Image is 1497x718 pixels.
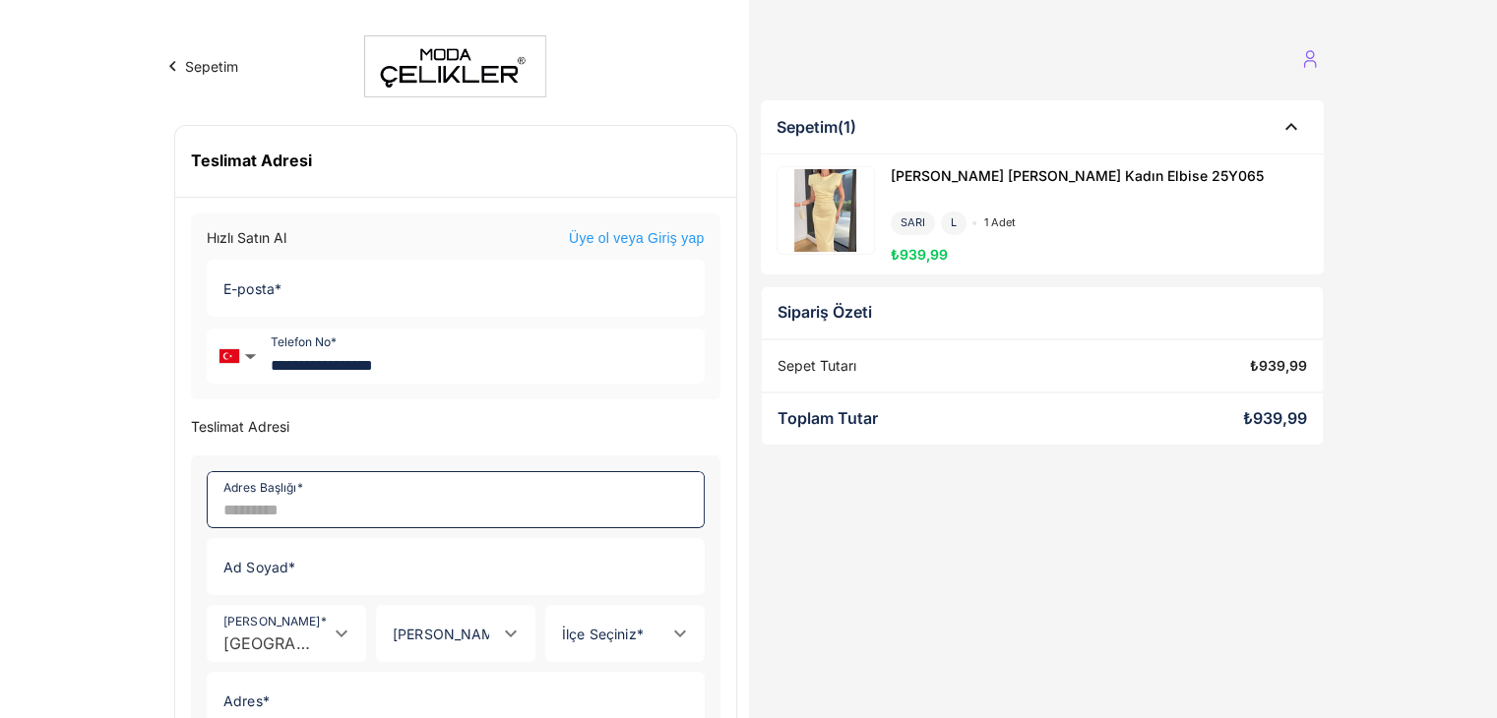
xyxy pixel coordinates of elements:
[207,230,286,247] div: Hızlı Satın Al
[891,211,935,234] div: SARI
[780,169,872,252] img: Yuvarlak Yaka Drapeli Jesep Sarı Kadın Elbise 25Y065
[838,117,856,137] span: (1)
[244,353,257,361] span: ▼
[778,358,856,375] div: Sepet Tutarı
[191,151,312,170] h2: Teslimat Adresi
[223,631,316,655] span: [GEOGRAPHIC_DATA]
[668,622,692,645] i: Open
[271,335,337,349] div: Telefon No
[972,216,1016,229] div: 1 adet
[777,118,856,137] div: Sepetim
[891,246,948,263] span: ₺939,99
[499,622,523,645] i: Open
[191,419,720,436] p: Teslimat Adresi
[778,409,878,428] div: Toplam Tutar
[1243,409,1307,428] div: ₺939,99
[330,622,353,645] i: Open
[1250,358,1307,375] div: ₺939,99
[208,329,264,383] div: Country Code Selector
[778,303,1307,322] div: Sipariş Özeti
[569,229,705,249] a: Üye ol veya Giriş yap
[891,167,1264,184] span: [PERSON_NAME] [PERSON_NAME] Kadın Elbise 25Y065
[162,56,238,77] button: Sepetim
[941,211,967,234] div: L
